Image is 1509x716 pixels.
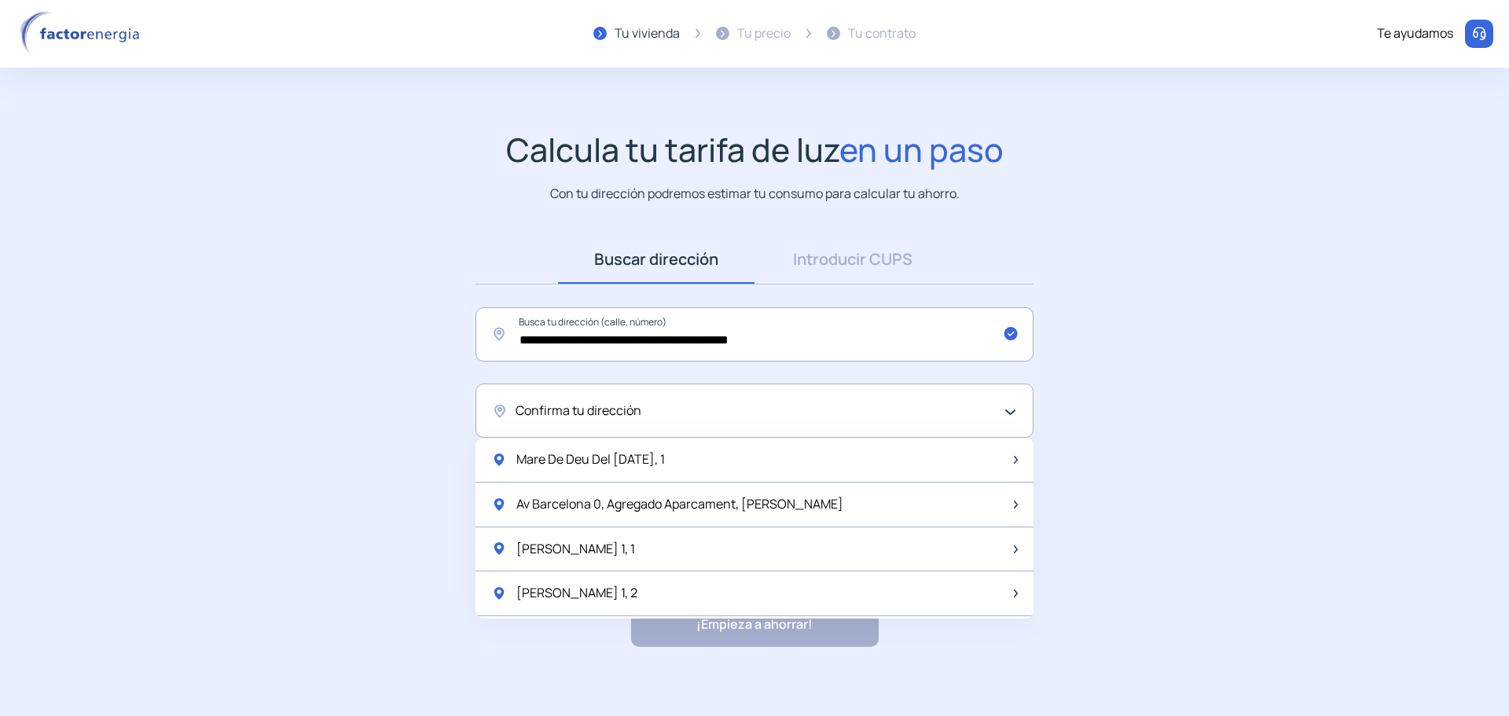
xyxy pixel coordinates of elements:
img: arrow-next-item.svg [1014,456,1018,464]
div: Tu contrato [848,24,916,44]
div: Tu precio [737,24,791,44]
img: location-pin-green.svg [491,586,507,601]
p: Con tu dirección podremos estimar tu consumo para calcular tu ahorro. [550,184,960,204]
span: en un paso [839,127,1004,171]
a: Buscar dirección [558,235,754,284]
span: Confirma tu dirección [516,401,641,421]
img: location-pin-green.svg [491,541,507,556]
span: [PERSON_NAME] 1, 2 [516,583,637,604]
img: location-pin-green.svg [491,452,507,468]
div: Te ayudamos [1377,24,1453,44]
img: location-pin-green.svg [491,497,507,512]
span: Av Barcelona 0, Agregado Aparcament, [PERSON_NAME] [516,494,843,515]
img: arrow-next-item.svg [1014,501,1018,509]
div: Tu vivienda [615,24,680,44]
h1: Calcula tu tarifa de luz [506,130,1004,169]
img: llamar [1471,26,1487,42]
img: arrow-next-item.svg [1014,545,1018,553]
span: Mare De Deu Del [DATE], 1 [516,450,665,470]
img: arrow-next-item.svg [1014,589,1018,597]
span: [PERSON_NAME] 1, 1 [516,539,635,560]
img: logo factor [16,11,149,57]
a: Introducir CUPS [754,235,951,284]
